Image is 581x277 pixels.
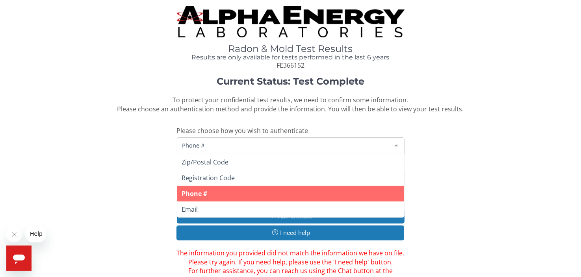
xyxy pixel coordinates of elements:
[177,126,308,135] span: Please choose how you wish to authenticate
[182,174,235,182] span: Registration Code
[177,6,405,37] img: TightCrop.jpg
[177,54,405,61] h4: Results are only available for tests performed in the last 6 years
[180,141,388,150] span: Phone #
[117,96,464,113] span: To protect your confidential test results, we need to confirm some information. Please choose an ...
[182,205,198,214] span: Email
[176,225,404,240] button: I need help
[182,189,208,198] span: Phone #
[277,61,304,70] span: FE366152
[6,246,32,271] iframe: Button to launch messaging window
[6,227,22,242] iframe: Close message
[25,225,46,242] iframe: Message from company
[217,76,364,87] strong: Current Status: Test Complete
[177,44,405,54] h1: Radon & Mold Test Results
[182,158,229,166] span: Zip/Postal Code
